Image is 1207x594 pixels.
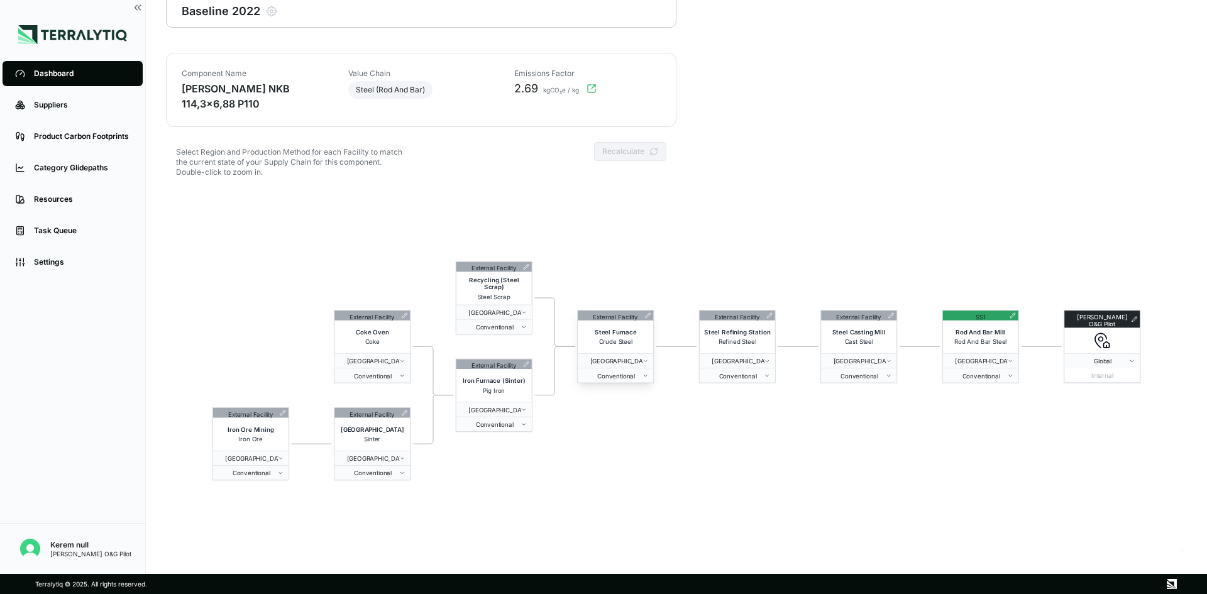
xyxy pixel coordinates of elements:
[705,371,764,379] span: conventional
[356,85,425,95] span: Steel (Rod And Bar)
[339,469,399,476] span: conventional
[456,402,532,416] button: [GEOGRAPHIC_DATA]
[593,311,638,320] div: External Facility
[715,311,760,320] div: External Facility
[456,319,532,334] button: Conventional
[34,100,130,110] div: Suppliers
[34,69,130,79] div: Dashboard
[826,357,886,365] span: Russia
[356,328,389,336] span: Coke Oven
[334,310,411,383] div: External FacilityCoke OvenCoke [GEOGRAPHIC_DATA] Conventional
[700,353,775,368] button: [GEOGRAPHIC_DATA]
[699,310,776,383] div: External FacilitySteel Refining StationRefined Steel [GEOGRAPHIC_DATA] Conventional
[700,368,775,382] button: Conventional
[578,353,653,368] button: [GEOGRAPHIC_DATA]
[50,550,131,558] div: [PERSON_NAME] O&G Pilot
[836,311,881,320] div: External Facility
[1069,357,1129,365] span: Global
[461,323,521,331] span: conventional
[50,540,131,550] div: Kerem null
[456,359,532,432] div: External FacilityIron Furnace (Sinter)Pig Iron [GEOGRAPHIC_DATA] Conventional
[845,338,873,346] span: Cast Steel
[350,408,395,417] div: External Facility
[1064,353,1140,368] button: Global
[471,262,517,272] div: External Facility
[1064,368,1140,382] div: Internal
[826,371,886,379] span: conventional
[943,353,1018,368] button: [GEOGRAPHIC_DATA]
[956,328,1005,336] span: Rod And Bar Mill
[238,436,263,443] span: Iron Ore
[456,417,532,431] button: Conventional
[459,276,529,290] span: Recycling (Steel Scrap)
[461,406,522,414] span: Russia
[339,454,400,462] span: Russia
[213,451,289,465] button: [GEOGRAPHIC_DATA]
[478,293,510,300] span: Steel Scrap
[334,465,410,480] button: Conventional
[20,539,40,559] img: Kerem
[514,69,661,79] div: Emissions Factor
[334,407,411,480] div: External Facility[GEOGRAPHIC_DATA]Sinter [GEOGRAPHIC_DATA] Conventional
[461,309,522,316] span: Russia
[456,305,532,319] button: [GEOGRAPHIC_DATA]
[954,338,1006,346] span: Rod And Bar Steel
[583,371,642,379] span: conventional
[705,357,765,365] span: Russia
[514,81,538,96] span: 2.69
[976,311,985,320] div: SS1
[341,426,404,433] span: [GEOGRAPHIC_DATA]
[34,163,130,173] div: Category Glidepaths
[947,357,1008,365] span: Russia
[483,387,505,394] span: Pig Iron
[577,310,654,383] div: External FacilitySteel FurnaceCrude Steel [GEOGRAPHIC_DATA] Conventional
[350,311,395,320] div: External Facility
[182,69,328,79] div: Component Name
[364,436,380,443] span: Sinter
[218,469,278,476] span: conventional
[34,257,130,267] div: Settings
[34,131,130,141] div: Product Carbon Footprints
[228,408,273,417] div: External Facility
[34,226,130,236] div: Task Queue
[832,328,886,336] span: Steel Casting Mill
[413,346,453,395] g: Edge from 3 to 4
[348,69,495,79] div: Value Chain
[18,25,127,44] img: Logo
[578,368,653,382] button: Conventional
[704,328,770,336] span: Steel Refining Station
[182,1,260,19] div: Baseline 2022
[583,357,643,365] span: Russia
[34,194,130,204] div: Resources
[942,310,1019,383] div: SS1Rod And Bar MillRod And Bar Steel [GEOGRAPHIC_DATA] Conventional
[1064,310,1140,383] div: [PERSON_NAME] O&G Pilot Global Internal
[541,86,579,96] span: kgCO₂e / kg
[821,353,896,368] button: [GEOGRAPHIC_DATA]
[339,357,400,365] span: Russia
[461,421,521,428] span: conventional
[15,534,45,564] button: Open user button
[1181,550,1185,551] a: React Flow attribution
[471,360,517,369] div: External Facility
[821,368,896,382] button: Conventional
[943,368,1018,382] button: Conventional
[212,407,289,480] div: External FacilityIron Ore MiningIron Ore [GEOGRAPHIC_DATA] Conventional
[595,328,637,336] span: Steel Furnace
[339,371,399,379] span: conventional
[535,298,575,346] g: Edge from 5 to 6
[947,371,1007,379] span: conventional
[599,338,632,346] span: Crude Steel
[413,395,453,444] g: Edge from 2 to 4
[213,465,289,480] button: Conventional
[334,451,410,465] button: [GEOGRAPHIC_DATA]
[334,368,410,382] button: Conventional
[719,338,756,346] span: Refined Steel
[463,377,526,385] span: Iron Furnace (Sinter)
[166,142,412,177] div: Select Region and Production Method for each Facility to match the current state of your Supply C...
[218,454,278,462] span: Russia
[1076,311,1129,327] div: [PERSON_NAME] O&G Pilot
[535,346,575,395] g: Edge from 4 to 6
[334,353,410,368] button: [GEOGRAPHIC_DATA]
[820,310,897,383] div: External FacilitySteel Casting MillCast Steel [GEOGRAPHIC_DATA] Conventional
[182,81,328,111] div: [PERSON_NAME] NKB 114,3x6,88 P110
